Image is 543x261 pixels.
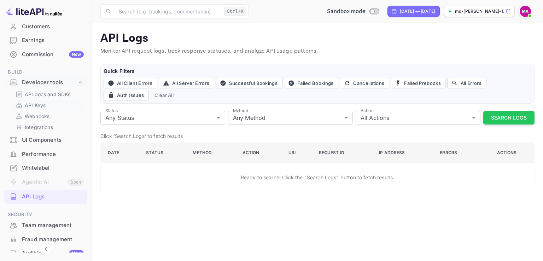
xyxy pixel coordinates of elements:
div: Audit logs [22,249,84,257]
div: Any Method [228,111,353,125]
div: Whitelabel [22,164,84,172]
p: md-[PERSON_NAME]-f... [455,8,504,14]
span: Sandbox mode [327,7,366,16]
div: Integrations [13,122,84,132]
div: Developer tools [4,76,87,89]
div: UI Components [4,133,87,147]
p: API docs and SDKs [25,91,71,98]
div: UI Components [22,136,84,144]
th: Method [187,143,237,163]
div: Fraud management [22,236,84,244]
p: Ready to search! Click the "Search Logs" button to fetch results. [241,174,395,181]
div: CommissionNew [4,48,87,62]
img: Md Asif Iqbal Ansari [520,6,531,17]
div: API docs and SDKs [13,89,84,99]
div: Webhooks [13,111,84,121]
th: IP Address [373,143,434,163]
label: Method [233,108,248,114]
label: Status [105,108,118,114]
div: Any Status [100,111,225,125]
th: Status [140,143,187,163]
th: Errors [434,143,481,163]
a: API Logs [4,190,87,203]
th: Date [101,143,141,163]
p: Integrations [25,123,53,131]
th: Action [237,143,283,163]
a: Performance [4,147,87,161]
div: API Keys [13,100,84,110]
a: Webhooks [16,112,82,120]
button: Failed Bookings [284,78,339,88]
th: URI [283,143,313,163]
span: Build [4,68,87,76]
button: Search Logs [483,111,535,125]
button: Collapse navigation [40,243,52,255]
p: Monitor API request logs, track response statuses, and analyze API usage patterns. [100,47,535,56]
div: Earnings [22,36,84,45]
a: Team management [4,219,87,232]
div: New [69,51,84,58]
div: New [69,250,84,256]
button: Clear All [152,90,176,100]
div: [DATE] — [DATE] [400,8,435,14]
div: Customers [22,23,84,31]
a: Earnings [4,34,87,47]
button: All Server Errors [159,78,214,88]
button: All Client Errors [104,78,157,88]
div: All Actions [356,111,480,125]
th: Request ID [313,143,374,163]
button: Auth Issues [104,90,149,100]
button: Failed Prebooks [391,78,446,88]
div: Team management [22,221,84,230]
p: API Logs [100,31,535,46]
a: API Keys [16,101,82,109]
div: Performance [22,150,84,158]
div: Developer tools [22,79,77,87]
a: UI Components [4,133,87,146]
h6: Quick Filters [104,67,531,75]
button: Successful Bookings [216,78,282,88]
a: Fraud management [4,233,87,246]
div: Customers [4,20,87,34]
a: API docs and SDKs [16,91,82,98]
input: Search (e.g. bookings, documentation) [115,4,221,18]
div: Switch to Production mode [324,7,382,16]
button: Cancellations [340,78,389,88]
p: Webhooks [25,112,49,120]
div: API Logs [22,193,84,201]
p: API Keys [25,101,46,109]
div: Commission [22,51,84,59]
div: API Logs [4,190,87,204]
label: Action [361,108,374,114]
span: Security [4,211,87,219]
img: LiteAPI logo [6,6,62,17]
div: Whitelabel [4,161,87,175]
a: CommissionNew [4,48,87,61]
a: Customers [4,20,87,33]
a: Audit logsNew [4,246,87,260]
button: All Errors [447,78,486,88]
th: Actions [481,143,534,163]
a: Whitelabel [4,161,87,174]
a: Integrations [16,123,82,131]
div: Fraud management [4,233,87,246]
div: Ctrl+K [224,7,246,16]
p: Click 'Search Logs' to fetch results [100,132,535,140]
